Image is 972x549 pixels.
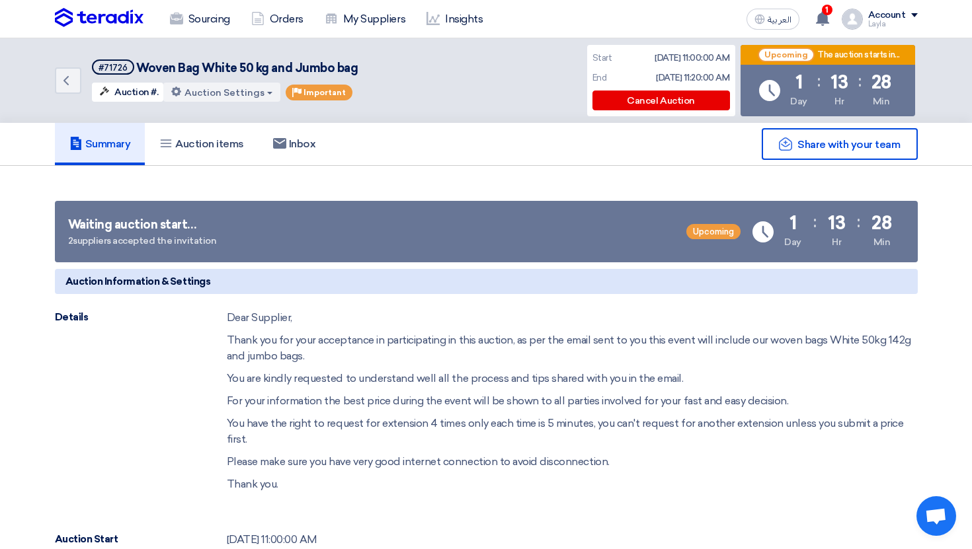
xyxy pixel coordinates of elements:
div: Hr [834,94,844,108]
span: 1 [822,5,832,15]
h5: Inbox [273,137,316,151]
img: Teradix logo [55,8,143,28]
a: Sourcing [159,5,241,34]
span: Auction [114,87,149,98]
div: Account [868,10,906,21]
div: Auction Start [55,532,227,547]
div: Details [55,310,227,325]
div: Day [784,235,801,249]
div: Min [873,235,891,249]
div: Start [592,52,612,65]
a: Auction items [145,123,259,165]
h5: Woven Bag White 50 kg and Jumbo bag [92,59,358,76]
h5: Auction Information & Settings [55,269,918,294]
div: 1 [790,214,797,233]
div: End [592,71,607,85]
div: The auction starts in... [817,50,899,61]
div: Hr [832,235,841,249]
div: [DATE] 11:20:00 AM [656,71,729,85]
span: #. [151,87,158,98]
div: Layla [868,20,918,28]
div: : [813,210,817,234]
a: Insights [416,5,493,34]
div: Waiting auction start… [68,216,217,234]
span: suppliers accepted the invitation [73,235,216,246]
img: profile_test.png [842,9,863,30]
div: 1 [795,73,803,92]
a: Orders [241,5,314,34]
button: العربية [747,9,799,30]
div: [DATE] 11:00:00 AM [655,52,729,65]
p: You have the right to request for extension 4 times only each time is 5 minutes, you can't reques... [227,416,918,447]
div: [DATE] 11:00:00 AM [227,532,317,548]
button: Auction Settings [163,83,280,102]
span: Upcoming [686,224,741,239]
span: Woven Bag White 50 kg and Jumbo bag [136,61,358,75]
a: Summary [55,123,145,165]
a: Inbox [259,123,331,165]
div: 13 [830,73,848,92]
div: 28 [871,73,891,92]
p: Dear Supplier, [227,310,918,326]
div: 2 [68,234,217,248]
p: For your information the best price during the event will be shown to all parties involved for yo... [227,393,918,409]
p: Thank you for your acceptance in participating in this auction, as per the email sent to you this... [227,332,918,364]
p: You are kindly requested to understand well all the process and tips shared with you in the email. [227,371,918,386]
span: العربية [768,15,791,24]
div: Cancel Auction [592,91,730,110]
span: Important [304,88,346,97]
div: : [817,69,821,93]
p: Thank you. [227,476,918,492]
div: #71726 [99,63,128,72]
a: My Suppliers [314,5,416,34]
div: 28 [871,214,891,233]
div: : [858,69,862,93]
h5: Summary [69,137,131,151]
span: Share with your team [797,138,900,151]
div: 13 [828,214,845,233]
div: Min [873,94,890,108]
div: : [857,210,860,234]
span: Upcoming [758,48,815,62]
h5: Auction items [159,137,244,151]
div: Open chat [916,496,956,536]
p: Please make sure you have very good internet connection to avoid disconnection. [227,454,918,470]
div: Day [790,94,807,108]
